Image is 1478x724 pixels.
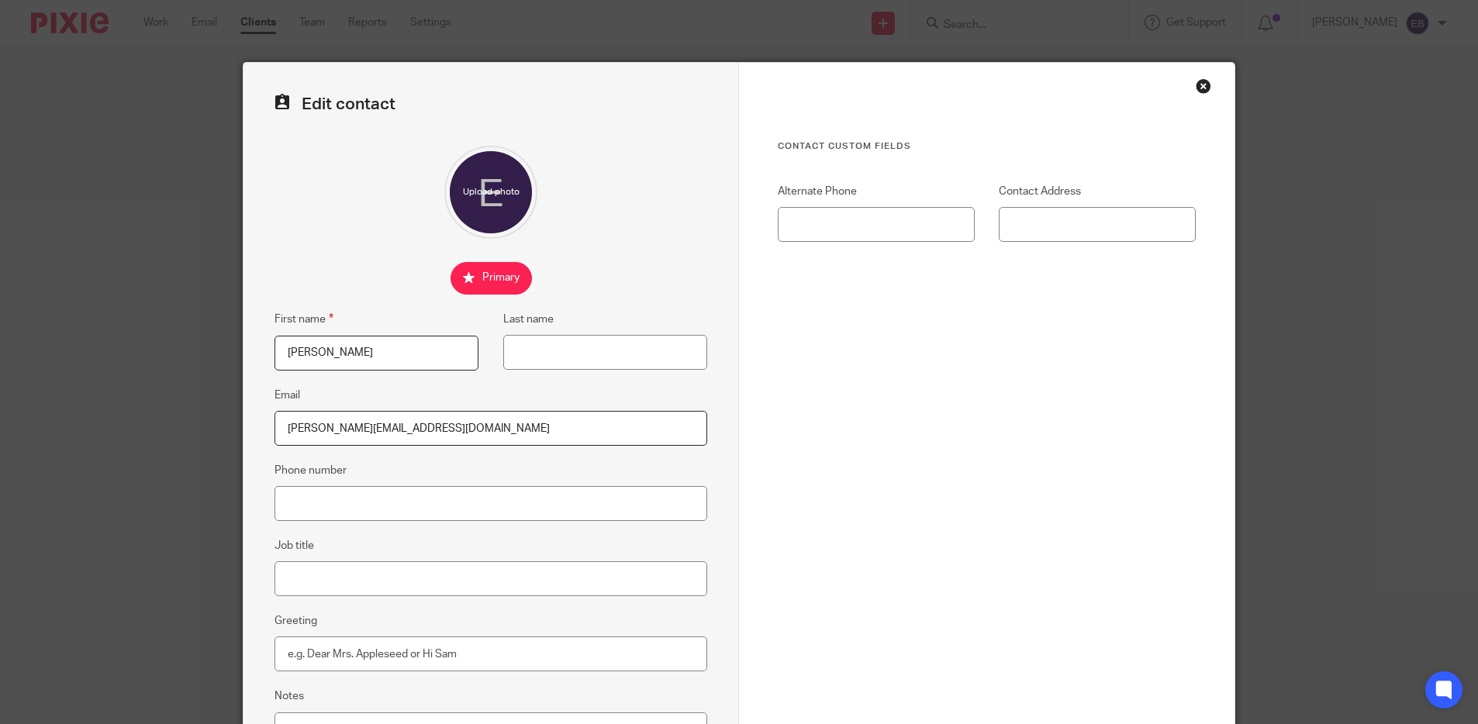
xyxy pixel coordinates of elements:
[275,463,347,478] label: Phone number
[275,94,707,115] h2: Edit contact
[275,310,333,328] label: First name
[275,388,300,403] label: Email
[1196,78,1211,94] div: Close this dialog window
[503,312,554,327] label: Last name
[778,184,975,199] label: Alternate Phone
[275,688,304,704] label: Notes
[275,538,314,553] label: Job title
[275,636,707,671] input: e.g. Dear Mrs. Appleseed or Hi Sam
[778,140,1196,153] h3: Contact Custom fields
[275,613,317,629] label: Greeting
[999,184,1196,199] label: Contact Address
